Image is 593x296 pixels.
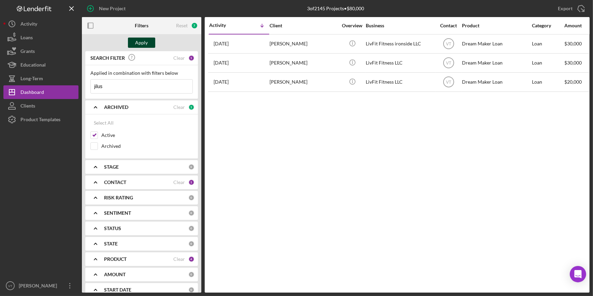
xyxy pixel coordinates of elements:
[173,180,185,185] div: Clear
[3,279,78,293] button: VT[PERSON_NAME]
[104,210,131,216] b: SENTIMENT
[3,17,78,31] button: Activity
[270,73,338,91] div: [PERSON_NAME]
[104,241,118,246] b: STATE
[188,287,194,293] div: 0
[20,58,46,73] div: Educational
[532,23,564,28] div: Category
[214,41,229,46] time: 2025-08-18 18:46
[3,72,78,85] button: Long-Term
[20,85,44,101] div: Dashboard
[99,2,126,15] div: New Project
[104,272,126,277] b: AMOUNT
[128,38,155,48] button: Apply
[564,73,590,91] div: $20,000
[82,2,132,15] button: New Project
[564,23,590,28] div: Amount
[188,256,194,262] div: 4
[366,23,434,28] div: Business
[191,22,198,29] div: 7
[173,55,185,61] div: Clear
[188,104,194,110] div: 1
[173,104,185,110] div: Clear
[366,73,434,91] div: LivFit Fitness LLC
[558,2,573,15] div: Export
[462,54,530,72] div: Dream Maker Loan
[20,72,43,87] div: Long-Term
[462,35,530,53] div: Dream Maker Loan
[104,287,131,293] b: START DATE
[20,31,33,46] div: Loans
[135,38,148,48] div: Apply
[532,73,564,91] div: Loan
[188,271,194,278] div: 0
[366,35,434,53] div: LivFit Fitness ironside LLC
[3,31,78,44] button: Loans
[3,99,78,113] button: Clients
[564,54,590,72] div: $30,000
[214,60,229,66] time: 2024-11-16 21:14
[104,195,133,200] b: RISK RATING
[101,132,193,139] label: Active
[173,256,185,262] div: Clear
[532,54,564,72] div: Loan
[104,180,126,185] b: CONTACT
[104,164,119,170] b: STAGE
[270,23,338,28] div: Client
[446,61,451,66] text: VT
[339,23,365,28] div: Overview
[214,79,229,85] time: 2023-11-30 01:02
[3,113,78,126] button: Product Templates
[188,179,194,185] div: 1
[209,23,239,28] div: Activity
[188,210,194,216] div: 0
[462,23,530,28] div: Product
[3,44,78,58] button: Grants
[104,226,121,231] b: STATUS
[188,164,194,170] div: 0
[101,143,193,150] label: Archived
[188,225,194,231] div: 0
[17,279,61,294] div: [PERSON_NAME]
[3,58,78,72] button: Educational
[90,55,125,61] b: SEARCH FILTER
[270,35,338,53] div: [PERSON_NAME]
[446,42,451,46] text: VT
[446,80,451,85] text: VT
[135,23,148,28] b: Filters
[188,195,194,201] div: 0
[176,23,188,28] div: Reset
[436,23,461,28] div: Contact
[307,6,364,11] div: 3 of 2145 Projects • $80,000
[570,266,586,282] div: Open Intercom Messenger
[20,113,60,128] div: Product Templates
[20,17,37,32] div: Activity
[20,99,35,114] div: Clients
[20,44,35,60] div: Grants
[188,55,194,61] div: 1
[532,35,564,53] div: Loan
[188,241,194,247] div: 0
[564,35,590,53] div: $30,000
[94,116,114,130] div: Select All
[551,2,590,15] button: Export
[462,73,530,91] div: Dream Maker Loan
[104,104,128,110] b: ARCHIVED
[90,70,193,76] div: Applied in combination with filters below
[8,284,12,288] text: VT
[366,54,434,72] div: LivFit Fitness LLC
[270,54,338,72] div: [PERSON_NAME]
[90,116,117,130] button: Select All
[3,85,78,99] button: Dashboard
[104,256,127,262] b: PRODUCT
